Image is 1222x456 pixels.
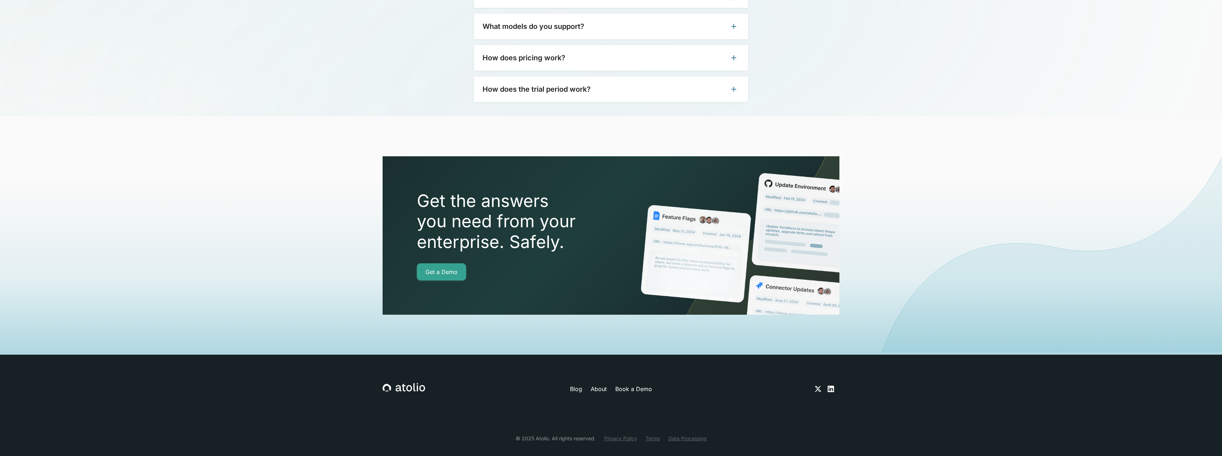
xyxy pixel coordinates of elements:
h3: What models do you support? [483,22,584,31]
h3: How does pricing work? [483,54,565,62]
h2: Get the answers you need from your enterprise. Safely. [417,191,617,252]
a: Privacy Policy [604,435,637,442]
a: About [591,385,607,393]
h3: How does the trial period work? [483,85,591,93]
a: Terms [646,435,660,442]
a: Data Processing [668,435,707,442]
a: Get a Demo [417,263,466,280]
div: © 2025 Atolio. All rights reserved. [516,435,596,442]
a: Blog [570,385,582,393]
a: Book a Demo [615,385,652,393]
